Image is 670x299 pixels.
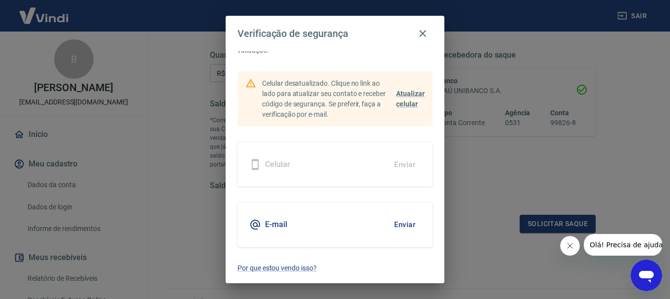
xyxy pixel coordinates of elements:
[265,220,287,230] h5: E-mail
[631,260,662,291] iframe: Botão para abrir a janela de mensagens
[584,234,662,256] iframe: Mensagem da empresa
[265,160,290,169] h5: Celular
[237,28,348,39] h4: Verificação de segurança
[396,90,425,108] span: Atualizar celular
[560,236,580,256] iframe: Fechar mensagem
[396,89,425,109] a: Atualizar celular
[262,78,392,120] p: Celular desatualizado. Clique no link ao lado para atualizar seu contato e receber código de segu...
[389,214,421,235] button: Enviar
[237,263,433,273] a: Por que estou vendo isso?
[6,7,83,15] span: Olá! Precisa de ajuda?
